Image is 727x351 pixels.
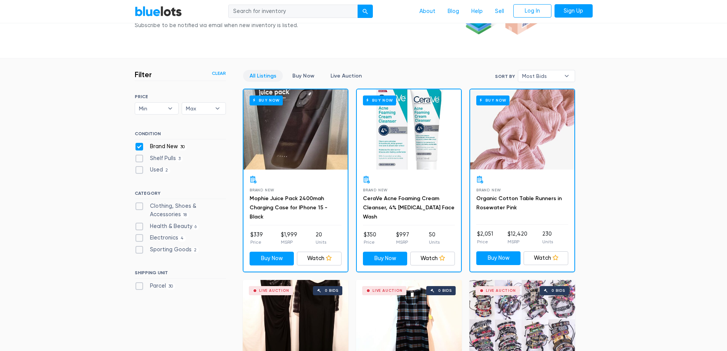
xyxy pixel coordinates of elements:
li: $339 [250,231,263,246]
a: Watch [410,252,455,265]
h6: SHIPPING UNIT [135,270,226,278]
label: Brand New [135,142,187,151]
li: $997 [396,231,409,246]
span: Brand New [363,188,388,192]
span: Most Bids [522,70,560,82]
div: 0 bids [551,289,565,293]
a: Log In [513,4,551,18]
a: Buy Now [250,252,294,265]
span: 18 [181,212,189,218]
a: Help [465,4,489,19]
a: Watch [524,251,568,265]
h6: Buy Now [476,95,509,105]
a: All Listings [243,70,283,82]
p: MSRP [508,238,527,245]
h6: CONDITION [135,131,226,139]
div: Live Auction [372,289,403,293]
span: 6 [192,224,199,230]
h6: Buy Now [250,95,283,105]
label: Used [135,166,171,174]
input: Search for inventory [228,5,358,18]
li: $350 [364,231,376,246]
div: Live Auction [259,289,289,293]
span: 2 [192,247,199,253]
a: About [413,4,442,19]
li: $1,999 [281,231,297,246]
a: Sign Up [555,4,593,18]
span: 4 [178,235,186,241]
label: Sporting Goods [135,246,199,254]
li: 20 [316,231,326,246]
h6: Buy Now [363,95,396,105]
p: MSRP [281,239,297,246]
span: 3 [176,156,183,162]
span: Brand New [250,188,274,192]
b: ▾ [210,103,226,114]
label: Shelf Pulls [135,154,183,163]
h3: Filter [135,70,152,79]
a: Buy Now [357,89,461,170]
div: Live Auction [486,289,516,293]
li: $2,051 [477,230,493,245]
a: Buy Now [476,251,521,265]
a: Mophie Juice Pack 2400mah Charging Case for IPhone 15 - Black [250,195,327,220]
a: Buy Now [363,252,408,265]
span: Min [139,103,164,114]
a: Sell [489,4,510,19]
li: 230 [542,230,553,245]
span: Max [186,103,211,114]
a: Blog [442,4,465,19]
span: 30 [178,144,187,150]
b: ▾ [162,103,178,114]
p: Units [429,239,440,246]
a: Buy Now [286,70,321,82]
p: Price [364,239,376,246]
span: Brand New [476,188,501,192]
b: ▾ [559,70,575,82]
div: Subscribe to be notified via email when new inventory is listed. [135,21,300,30]
p: Price [477,238,493,245]
h6: CATEGORY [135,191,226,199]
label: Health & Beauty [135,222,199,231]
div: 0 bids [325,289,339,293]
div: 0 bids [438,289,452,293]
span: 30 [166,283,176,290]
p: Units [316,239,326,246]
p: Price [250,239,263,246]
li: 50 [429,231,440,246]
a: Watch [297,252,342,265]
a: Buy Now [470,89,574,170]
label: Sort By [495,73,515,80]
a: Buy Now [243,89,348,170]
a: Live Auction [324,70,368,82]
li: $12,420 [508,230,527,245]
label: Electronics [135,234,186,242]
span: 2 [163,168,171,174]
a: Clear [212,70,226,77]
label: Parcel [135,282,176,290]
label: Clothing, Shoes & Accessories [135,202,226,218]
h6: PRICE [135,94,226,99]
a: CeraVe Acne Foaming Cream Cleanser, 4% [MEDICAL_DATA] Face Wash [363,195,455,220]
a: Organic Cotton Table Runners in Rosewater Pink [476,195,562,211]
a: BlueLots [135,6,182,17]
p: Units [542,238,553,245]
p: MSRP [396,239,409,246]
